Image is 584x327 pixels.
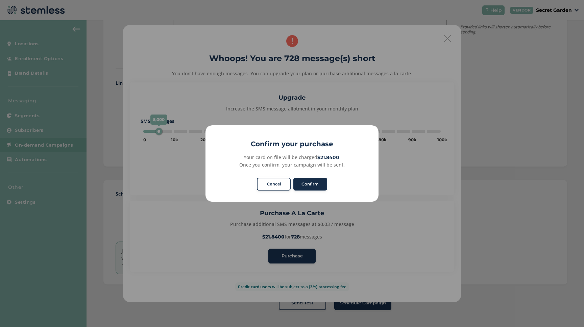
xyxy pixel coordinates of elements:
[257,178,291,191] button: Cancel
[213,154,371,168] div: Your card on file will be charged . Once you confirm, your campaign will be sent.
[317,154,339,160] strong: $21.8400
[293,178,327,191] button: Confirm
[550,295,584,327] iframe: Chat Widget
[205,139,379,149] h2: Confirm your purchase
